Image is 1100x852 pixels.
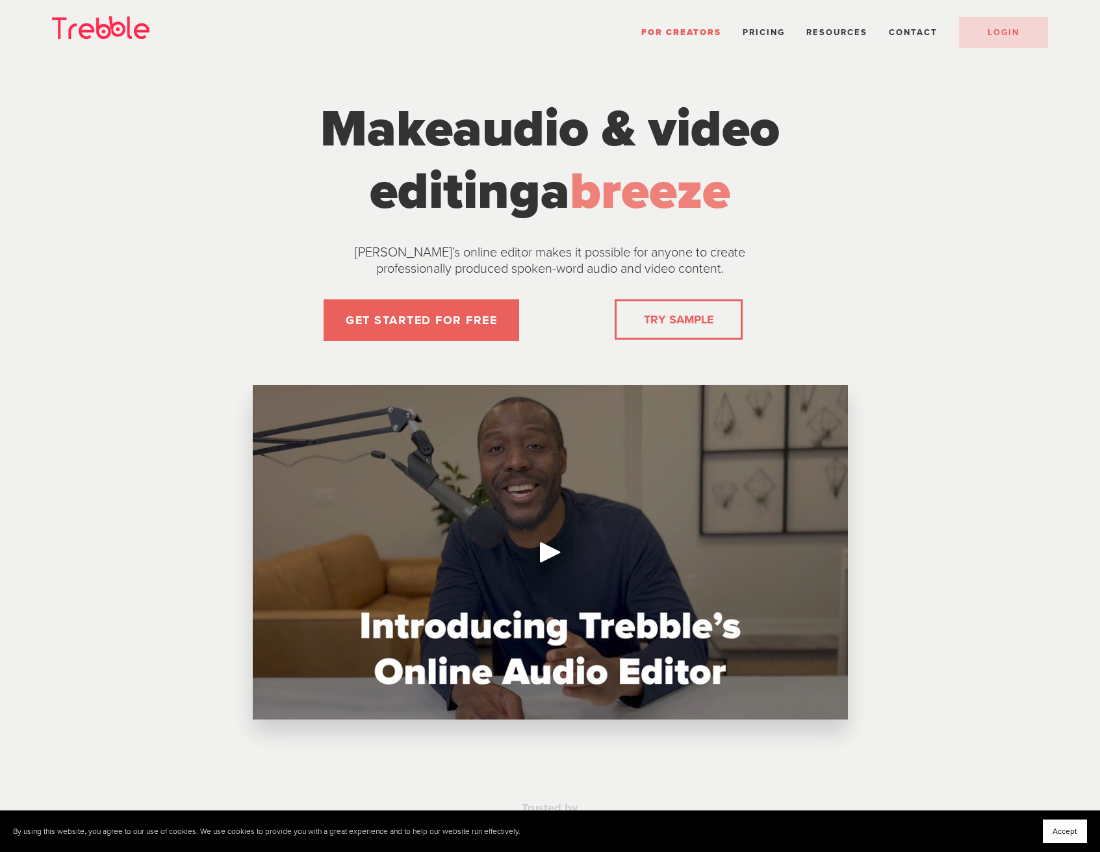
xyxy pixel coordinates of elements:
span: editing [370,160,541,223]
span: Resources [806,27,867,38]
a: Pricing [743,27,785,38]
a: GET STARTED FOR FREE [324,299,519,341]
span: LOGIN [988,27,1019,38]
span: audio & video [453,98,780,160]
p: [PERSON_NAME]’s online editor makes it possible for anyone to create professionally produced spok... [323,245,778,277]
p: By using this website, you agree to our use of cookies. We use cookies to provide you with a grea... [13,827,520,836]
span: Accept [1053,827,1077,836]
div: Play [535,536,566,568]
span: breeze [570,160,730,223]
a: Contact [889,27,938,38]
p: Trusted by [292,801,808,816]
a: TRY SAMPLE [639,307,719,332]
a: For Creators [641,27,721,38]
a: LOGIN [959,17,1048,48]
button: Accept [1043,820,1087,843]
h1: Make a [307,98,794,223]
img: Trebble [52,16,149,39]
